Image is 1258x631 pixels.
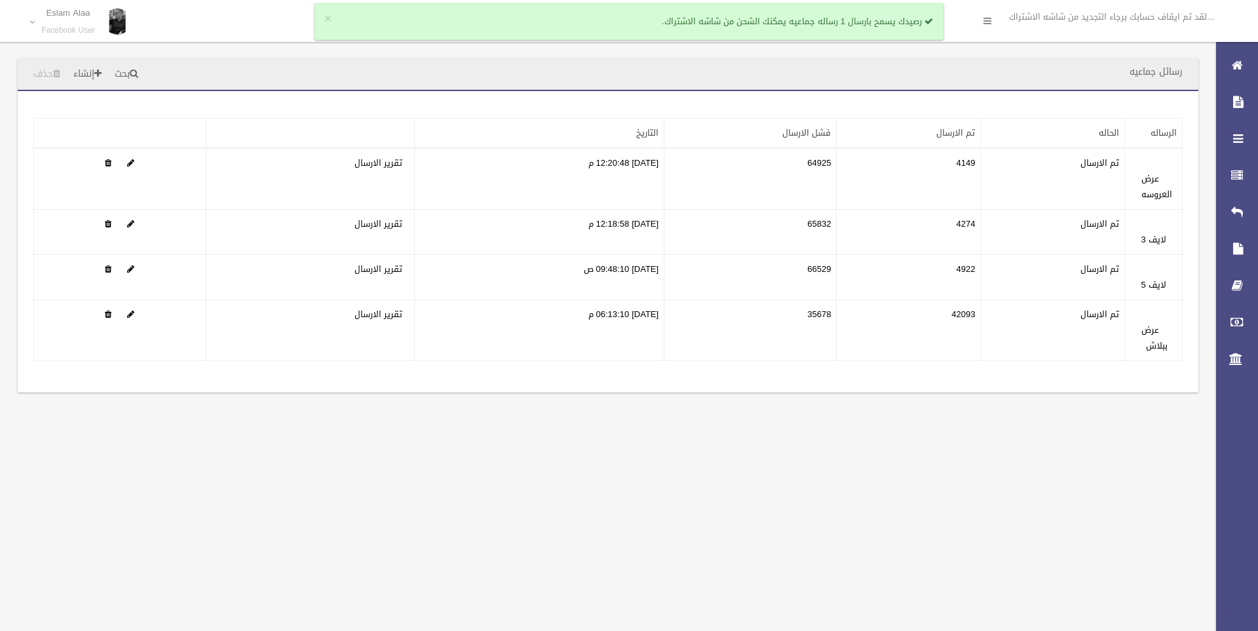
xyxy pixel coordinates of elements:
[782,124,831,141] a: فشل الارسال
[837,148,981,210] td: 4149
[1125,119,1183,149] th: الرساله
[354,155,402,171] a: تقرير الارسال
[324,12,332,26] button: ×
[1080,216,1119,232] label: تم الارسال
[314,3,943,40] div: رصيدك يسمح بارسال 1 رساله جماعيه يمكنك الشحن من شاشه الاشتراك.
[936,124,975,141] a: تم الارسال
[127,306,134,322] a: Edit
[1080,307,1119,322] label: تم الارسال
[636,124,658,141] a: التاريخ
[1141,231,1166,248] a: لايف 3
[981,119,1125,149] th: الحاله
[127,216,134,232] a: Edit
[354,216,402,232] a: تقرير الارسال
[1080,155,1119,171] label: تم الارسال
[415,300,664,361] td: [DATE] 06:13:10 م
[415,255,664,300] td: [DATE] 09:48:10 ص
[664,210,837,255] td: 65832
[664,300,837,361] td: 35678
[1114,59,1198,85] header: رسائل جماعيه
[127,261,134,277] a: Edit
[664,255,837,300] td: 66529
[354,306,402,322] a: تقرير الارسال
[127,155,134,171] a: Edit
[1080,261,1119,277] label: تم الارسال
[1141,170,1172,202] a: عرض العروسه
[415,210,664,255] td: [DATE] 12:18:58 م
[837,300,981,361] td: 42093
[68,62,107,86] a: إنشاء
[1141,277,1166,293] a: لايف 5
[41,8,95,18] p: Eslam Alaa
[837,210,981,255] td: 4274
[109,62,143,86] a: بحث
[415,148,664,210] td: [DATE] 12:20:48 م
[1141,322,1168,354] a: عرض ببلاش
[664,148,837,210] td: 64925
[41,26,95,35] small: Facebook User
[354,261,402,277] a: تقرير الارسال
[837,255,981,300] td: 4922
